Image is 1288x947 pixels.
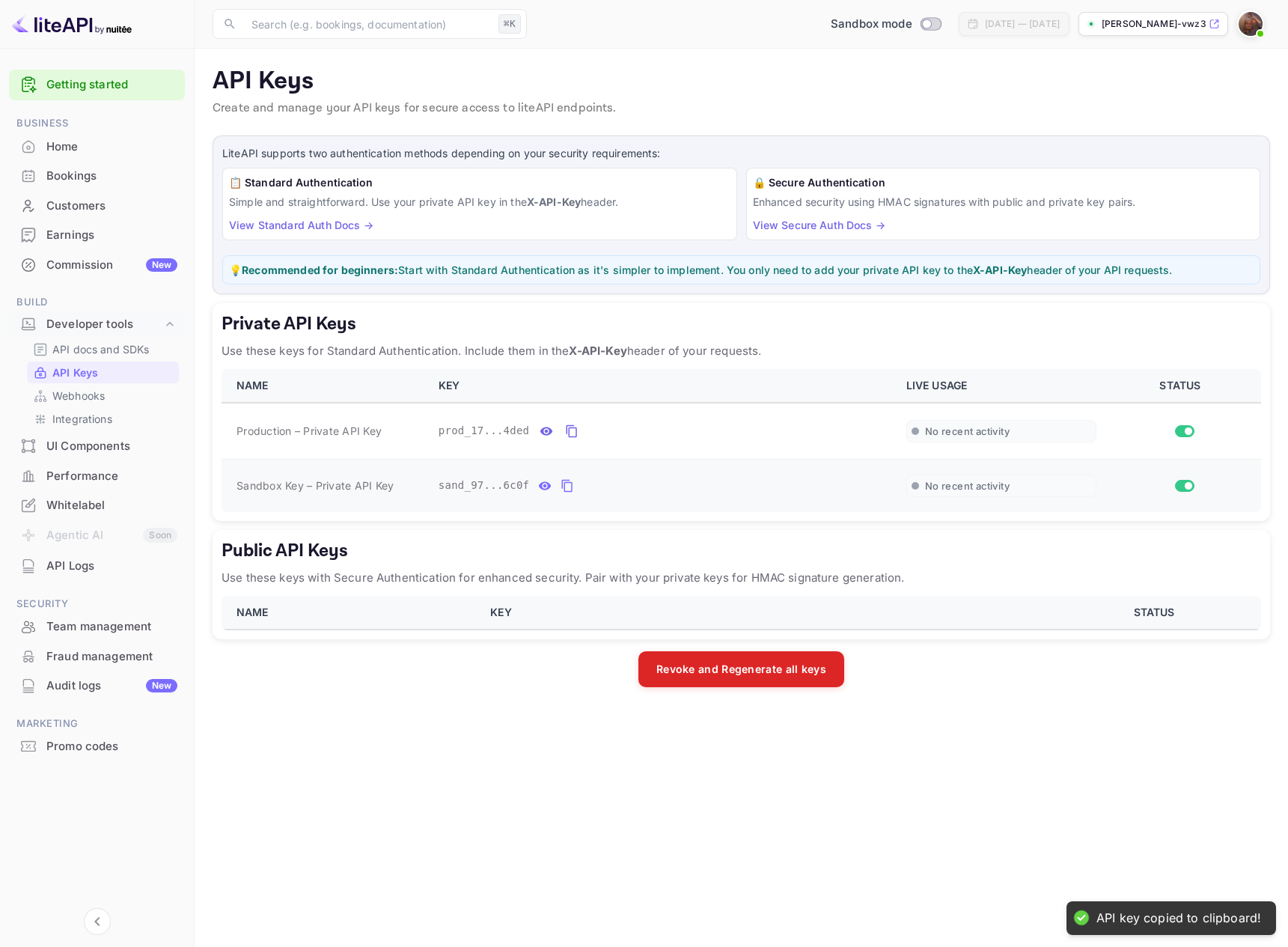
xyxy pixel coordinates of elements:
span: No recent activity [925,480,1010,493]
span: prod_17...4ded [439,423,530,439]
a: Webhooks [33,388,173,404]
span: Marketing [9,716,185,732]
div: UI Components [9,432,185,461]
strong: Recommended for beginners: [242,264,398,276]
a: Audit logsNew [9,672,185,699]
p: Integrations [52,411,112,427]
div: Switch to Production mode [825,16,947,33]
p: API Keys [213,67,1270,97]
div: API key copied to clipboard! [1096,910,1261,926]
div: New [146,679,177,692]
div: Performance [9,462,185,491]
div: Performance [46,468,177,485]
p: [PERSON_NAME]-vwz3c.[PERSON_NAME]... [1102,17,1206,31]
th: STATUS [1053,596,1261,630]
div: Fraud management [9,642,185,672]
div: Bookings [46,168,177,185]
div: Developer tools [46,316,162,333]
a: Promo codes [9,732,185,760]
p: Simple and straightforward. Use your private API key in the header. [229,194,730,210]
a: UI Components [9,432,185,460]
div: Earnings [46,227,177,244]
a: Integrations [33,411,173,427]
div: Whitelabel [46,497,177,514]
th: NAME [222,596,481,630]
th: KEY [430,369,897,403]
div: API Keys [27,362,179,383]
div: Getting started [9,70,185,100]
div: Integrations [27,408,179,430]
span: No recent activity [925,425,1010,438]
a: Earnings [9,221,185,249]
a: Fraud management [9,642,185,670]
span: Build [9,294,185,311]
div: Earnings [9,221,185,250]
div: Webhooks [27,385,179,406]
div: CommissionNew [9,251,185,280]
span: sand_97...6c0f [439,478,530,493]
a: View Standard Auth Docs → [229,219,373,231]
h5: Private API Keys [222,312,1261,336]
div: [DATE] — [DATE] [985,17,1060,31]
span: Business [9,115,185,132]
button: Collapse navigation [84,908,111,935]
p: LiteAPI supports two authentication methods depending on your security requirements: [222,145,1260,162]
th: KEY [481,596,1053,630]
p: API Keys [52,365,98,380]
a: API docs and SDKs [33,341,173,357]
div: Team management [9,612,185,642]
input: Search (e.g. bookings, documentation) [242,9,492,39]
p: Webhooks [52,388,105,404]
div: Home [46,138,177,156]
p: API docs and SDKs [52,341,150,357]
h6: 🔒 Secure Authentication [753,174,1254,191]
p: Use these keys with Secure Authentication for enhanced security. Pair with your private keys for ... [222,569,1261,587]
div: API docs and SDKs [27,338,179,360]
p: Enhanced security using HMAC signatures with public and private key pairs. [753,194,1254,210]
div: API Logs [46,558,177,575]
div: Commission [46,257,177,274]
div: Fraud management [46,648,177,666]
div: Home [9,133,185,162]
table: public api keys table [222,596,1261,630]
th: LIVE USAGE [897,369,1105,403]
p: Create and manage your API keys for secure access to liteAPI endpoints. [213,100,1270,118]
span: Sandbox Key – Private API Key [236,479,394,492]
a: Team management [9,612,185,640]
strong: X-API-Key [569,344,626,358]
table: private api keys table [222,369,1261,512]
a: CommissionNew [9,251,185,278]
a: API Logs [9,552,185,579]
span: Production – Private API Key [236,423,382,439]
span: Sandbox mode [831,16,912,33]
a: View Secure Auth Docs → [753,219,885,231]
div: Customers [9,192,185,221]
a: API Keys [33,365,173,380]
a: Customers [9,192,185,219]
div: Developer tools [9,311,185,338]
span: Security [9,596,185,612]
img: LiteAPI logo [12,12,132,36]
div: New [146,258,177,272]
th: NAME [222,369,430,403]
div: API Logs [9,552,185,581]
img: Ryan Flynn [1239,12,1263,36]
strong: X-API-Key [973,264,1027,276]
div: Audit logs [46,677,177,695]
strong: X-API-Key [527,195,581,208]
div: ⌘K [498,14,521,34]
a: Home [9,133,185,160]
a: Whitelabel [9,491,185,519]
div: Audit logsNew [9,672,185,701]
a: Performance [9,462,185,490]
div: Customers [46,198,177,215]
div: Promo codes [9,732,185,761]
h5: Public API Keys [222,539,1261,563]
div: Whitelabel [9,491,185,520]
button: Revoke and Regenerate all keys [638,651,844,687]
div: Promo codes [46,738,177,755]
a: Getting started [46,76,177,94]
div: UI Components [46,438,177,455]
p: Use these keys for Standard Authentication. Include them in the header of your requests. [222,342,1261,360]
div: Team management [46,618,177,636]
